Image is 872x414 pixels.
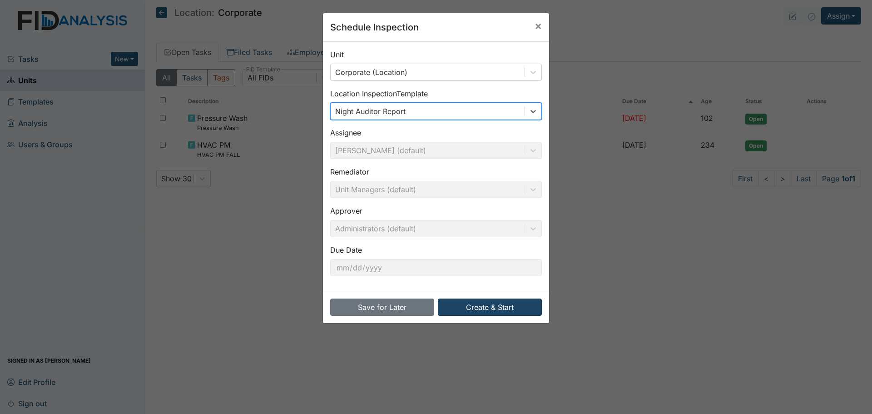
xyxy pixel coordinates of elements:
label: Assignee [330,127,361,138]
label: Approver [330,205,362,216]
button: Save for Later [330,299,434,316]
span: × [535,19,542,32]
label: Remediator [330,166,369,177]
div: Night Auditor Report [335,106,406,117]
button: Close [527,13,549,39]
h5: Schedule Inspection [330,20,419,34]
label: Location Inspection Template [330,88,428,99]
div: Corporate (Location) [335,67,407,78]
button: Create & Start [438,299,542,316]
label: Unit [330,49,344,60]
label: Due Date [330,244,362,255]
